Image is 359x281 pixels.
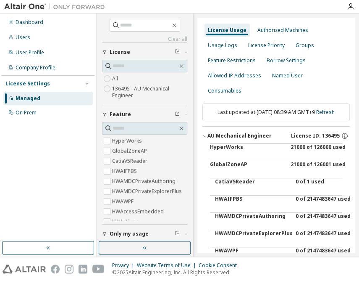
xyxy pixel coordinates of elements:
label: 136495 - AU Mechanical Engineer [112,84,187,101]
label: HyperWorks [112,136,144,146]
div: HWAMDCPrivateAuthoring [215,213,291,233]
div: License Settings [5,80,50,87]
img: instagram.svg [65,265,73,273]
button: Only my usage [102,225,187,243]
label: HWAWPF [112,196,135,207]
button: HWAWPF0 of 2147483647 used [215,247,342,268]
div: HWAMDCPrivateExplorerPlus [215,230,291,250]
label: All [112,74,120,84]
div: On Prem [16,109,37,116]
button: HWAIFPBS0 of 2147483647 used [215,196,342,216]
div: Company Profile [16,64,55,71]
span: Clear filter [175,111,180,118]
span: License [110,49,130,56]
img: youtube.svg [92,265,105,273]
div: Usage Logs [208,42,237,49]
button: HWAMDCPrivateExplorerPlus0 of 2147483647 used [215,230,342,250]
span: Clear filter [175,231,180,237]
div: Last updated at: [DATE] 08:39 AM GMT+9 [202,103,350,121]
label: HWAMDCPrivateAuthoring [112,176,177,186]
div: License Usage [208,27,246,34]
div: Named User [272,72,303,79]
button: GlobalZoneAP21000 of 126001 used [210,161,342,181]
div: Borrow Settings [267,57,306,64]
div: Allowed IP Addresses [208,72,261,79]
span: Feature [110,111,131,118]
button: CatiaV5Reader0 of 1 used [215,178,342,199]
div: Consumables [208,87,241,94]
div: Authorized Machines [257,27,308,34]
div: HWAIFPBS [215,196,291,216]
label: HWActivate [112,217,141,227]
div: Feature Restrictions [208,57,256,64]
div: Dashboard [16,19,43,26]
span: Clear filter [175,49,180,56]
button: Feature [102,105,187,124]
img: altair_logo.svg [3,265,46,273]
div: Groups [296,42,314,49]
button: HWAMDCPrivateAuthoring0 of 2147483647 used [215,213,342,233]
div: AU Mechanical Engineer [207,133,272,139]
div: Website Terms of Use [137,262,199,269]
div: Managed [16,95,40,102]
button: AU Mechanical EngineerLicense ID: 136495 [202,127,350,145]
img: linkedin.svg [79,265,87,273]
button: HyperWorks21000 of 126000 used [210,144,342,164]
img: facebook.svg [51,265,60,273]
img: Altair One [4,3,109,11]
p: © 2025 Altair Engineering, Inc. All Rights Reserved. [112,269,242,276]
div: GlobalZoneAP [210,161,286,181]
label: HWAIFPBS [112,166,139,176]
label: HWAccessEmbedded [112,207,165,217]
label: GlobalZoneAP [112,146,149,156]
a: Clear all [102,36,187,42]
div: HyperWorks [210,144,286,164]
button: License [102,43,187,61]
label: CatiaV5Reader [112,156,149,166]
div: Cookie Consent [199,262,242,269]
div: HWAWPF [215,247,291,268]
div: User Profile [16,49,44,56]
a: Refresh [316,109,335,116]
div: License Priority [248,42,285,49]
span: Only my usage [110,231,149,237]
label: HWAMDCPrivateExplorerPlus [112,186,183,196]
div: Privacy [112,262,137,269]
span: License ID: 136495 [291,133,340,139]
div: Users [16,34,30,41]
div: CatiaV5Reader [215,178,291,199]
